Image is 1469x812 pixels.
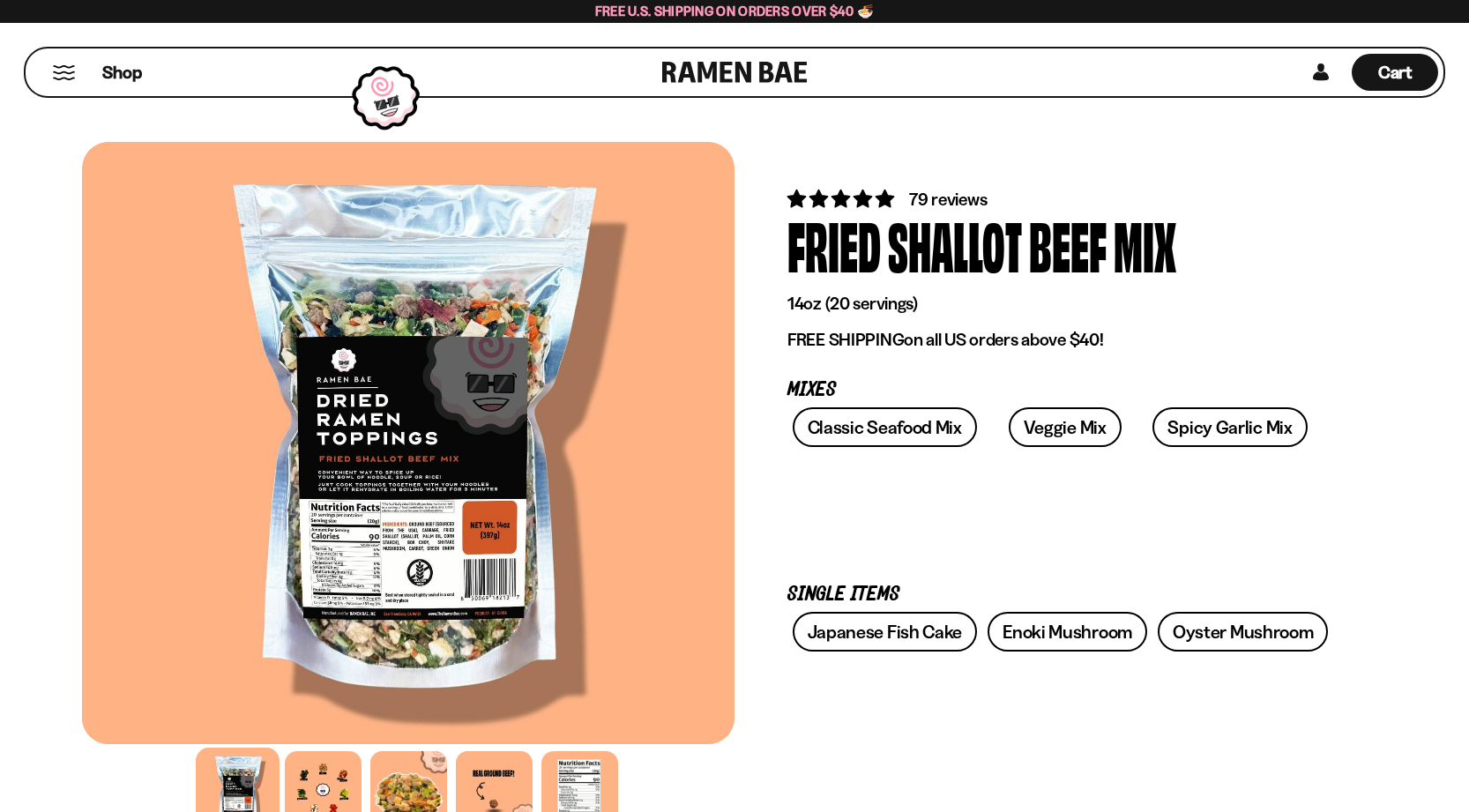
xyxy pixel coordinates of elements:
a: Spicy Garlic Mix [1152,407,1307,447]
div: Mix [1114,212,1176,278]
span: 79 reviews [909,189,987,210]
a: Japanese Fish Cake [793,612,978,652]
p: Single Items [787,586,1334,603]
div: Fried [787,212,881,278]
a: Enoki Mushroom [988,612,1147,652]
div: Shallot [888,212,1022,278]
a: Oyster Mushroom [1158,612,1329,652]
p: 14oz (20 servings) [787,293,1334,315]
p: on all US orders above $40! [787,329,1334,351]
div: Beef [1029,212,1107,278]
a: Shop [102,54,142,91]
span: Free U.S. Shipping on Orders over $40 🍜 [595,3,875,19]
strong: FREE SHIPPING [787,329,904,350]
p: Mixes [787,382,1334,399]
span: 4.82 stars [787,188,898,210]
a: Classic Seafood Mix [793,407,977,447]
span: Cart [1378,62,1413,83]
div: Cart [1352,48,1438,96]
button: Mobile Menu Trigger [52,65,76,80]
span: Shop [102,61,142,85]
a: Veggie Mix [1009,407,1122,447]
